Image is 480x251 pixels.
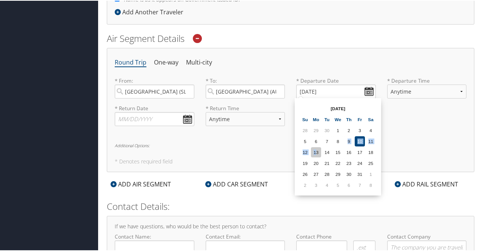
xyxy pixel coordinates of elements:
[366,146,376,157] td: 18
[311,168,321,179] td: 27
[366,179,376,189] td: 8
[115,143,466,147] h6: Additional Options:
[344,157,354,168] td: 23
[115,84,194,98] input: City or Airport Code
[366,136,376,146] td: 11
[322,179,332,189] td: 4
[366,125,376,135] td: 4
[333,146,343,157] td: 15
[206,84,285,98] input: City or Airport Code
[355,125,365,135] td: 3
[311,146,321,157] td: 13
[300,114,310,124] th: Su
[366,157,376,168] td: 25
[333,136,343,146] td: 8
[355,168,365,179] td: 31
[115,158,466,163] h5: * Denotes required field
[333,125,343,135] td: 1
[115,55,146,69] li: Round Trip
[366,168,376,179] td: 1
[115,104,194,111] label: * Return Date
[311,103,365,113] th: [DATE]
[333,157,343,168] td: 22
[300,136,310,146] td: 5
[387,76,467,104] label: * Departure Time
[344,114,354,124] th: Th
[322,157,332,168] td: 21
[344,168,354,179] td: 30
[311,114,321,124] th: Mo
[202,179,272,188] div: ADD CAR SEGMENT
[206,76,285,98] label: * To:
[115,223,466,228] h4: If we have questions, who would be the best person to contact?
[311,136,321,146] td: 6
[322,146,332,157] td: 14
[107,31,474,44] h2: Air Segment Details
[300,157,310,168] td: 19
[322,136,332,146] td: 7
[322,168,332,179] td: 28
[344,179,354,189] td: 6
[366,114,376,124] th: Sa
[311,179,321,189] td: 3
[333,168,343,179] td: 29
[311,125,321,135] td: 29
[115,7,187,16] div: Add Another Traveler
[186,55,212,69] li: Multi-city
[107,179,175,188] div: ADD AIR SEGMENT
[107,199,474,212] h2: Contact Details:
[154,55,178,69] li: One-way
[333,114,343,124] th: We
[333,179,343,189] td: 5
[355,179,365,189] td: 7
[355,157,365,168] td: 24
[206,104,285,111] label: * Return Time
[344,146,354,157] td: 16
[300,146,310,157] td: 12
[322,114,332,124] th: Tu
[115,111,194,125] input: MM/DD/YYYY
[355,114,365,124] th: Fr
[344,136,354,146] td: 9
[355,136,365,146] td: 10
[300,179,310,189] td: 2
[296,84,376,98] input: MM/DD/YYYY
[115,76,194,98] label: * From:
[391,179,462,188] div: ADD RAIL SEGMENT
[296,76,376,84] label: * Departure Date
[300,168,310,179] td: 26
[300,125,310,135] td: 28
[296,232,376,240] label: Contact Phone
[344,125,354,135] td: 2
[355,146,365,157] td: 17
[387,84,467,98] select: * Departure Time
[311,157,321,168] td: 20
[322,125,332,135] td: 30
